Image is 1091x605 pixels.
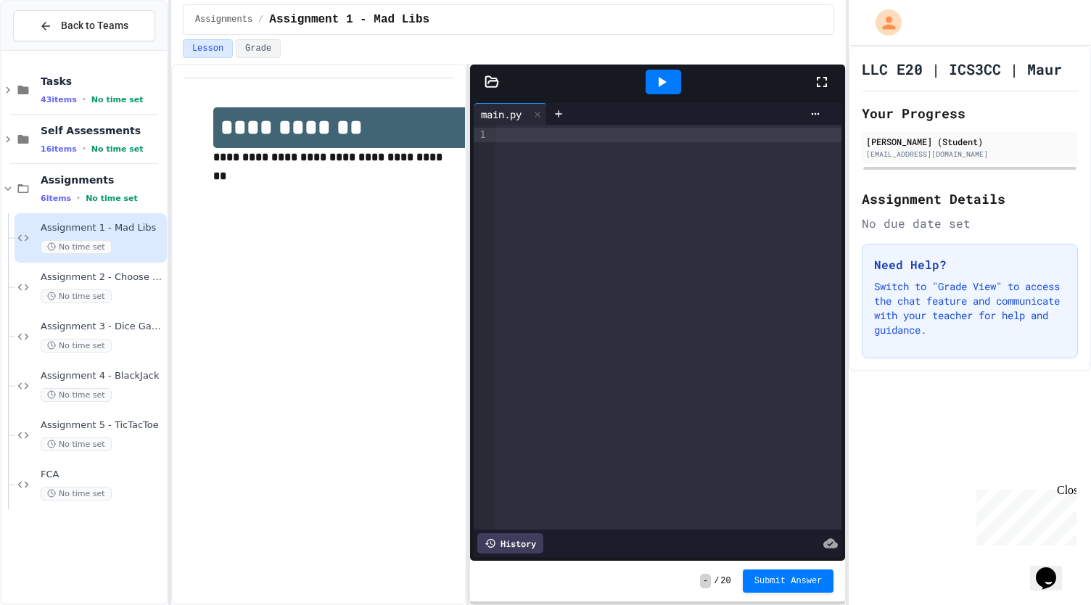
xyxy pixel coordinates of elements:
span: Back to Teams [61,18,128,33]
span: No time set [41,388,112,402]
span: No time set [86,194,138,203]
button: Lesson [183,39,233,58]
span: 43 items [41,95,77,104]
span: Assignment 1 - Mad Libs [269,11,429,28]
span: No time set [91,144,144,154]
button: Back to Teams [13,10,155,41]
span: No time set [41,240,112,254]
span: No time set [41,339,112,353]
p: Switch to "Grade View" to access the chat feature and communicate with your teacher for help and ... [874,279,1066,337]
span: No time set [91,95,144,104]
span: FCA [41,469,164,481]
div: [EMAIL_ADDRESS][DOMAIN_NAME] [866,149,1074,160]
span: Assignment 1 - Mad Libs [41,222,164,234]
iframe: chat widget [971,484,1076,546]
button: Grade [236,39,281,58]
div: [PERSON_NAME] (Student) [866,135,1074,148]
span: Self Assessments [41,124,164,137]
iframe: chat widget [1030,547,1076,590]
span: 16 items [41,144,77,154]
span: Assignment 4 - BlackJack [41,370,164,382]
span: Assignment 2 - Choose Your Own [41,271,164,284]
span: No time set [41,289,112,303]
span: Tasks [41,75,164,88]
span: No time set [41,437,112,451]
h3: Need Help? [874,256,1066,273]
div: Chat with us now!Close [6,6,100,92]
span: Assignments [41,173,164,186]
h1: LLC E20 | ICS3CC | Maur [862,59,1062,79]
h2: Assignment Details [862,189,1078,209]
h2: Your Progress [862,103,1078,123]
span: No time set [41,487,112,501]
span: Assignment 3 - Dice Game [41,321,164,333]
span: Assignment 5 - TicTacToe [41,419,164,432]
span: / [258,14,263,25]
span: 6 items [41,194,71,203]
span: • [83,143,86,155]
span: Assignments [195,14,252,25]
span: • [83,94,86,105]
span: • [77,192,80,204]
div: My Account [860,6,905,39]
div: No due date set [862,215,1078,232]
